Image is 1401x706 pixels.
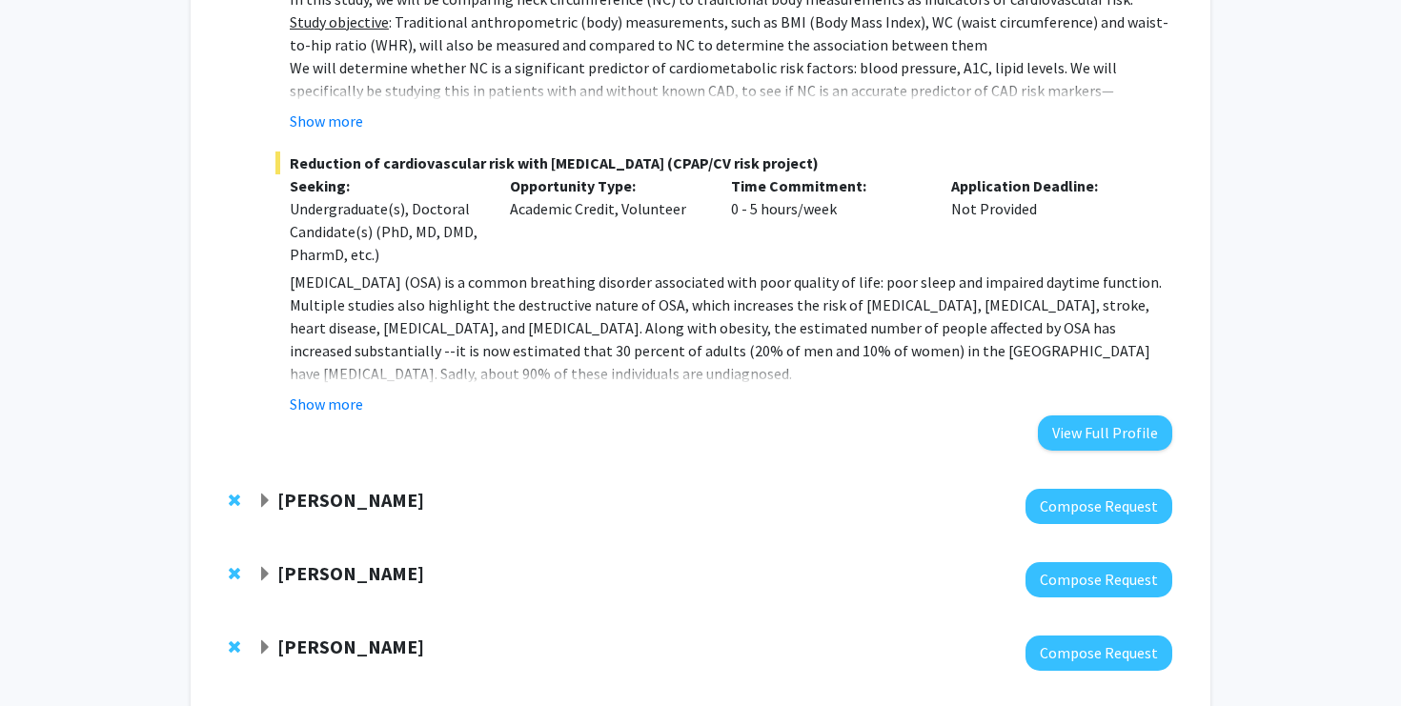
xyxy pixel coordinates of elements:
[257,640,273,656] span: Expand Danielle Tholey Bookmark
[290,197,482,266] div: Undergraduate(s), Doctoral Candidate(s) (PhD, MD, DMD, PharmD, etc.)
[290,393,363,415] button: Show more
[229,566,240,581] span: Remove Elizabeth Wright-Jin from bookmarks
[257,567,273,582] span: Expand Elizabeth Wright-Jin Bookmark
[290,174,482,197] p: Seeking:
[290,110,363,132] button: Show more
[1025,489,1172,524] button: Compose Request to Noa Herz
[951,174,1144,197] p: Application Deadline:
[717,174,938,266] div: 0 - 5 hours/week
[1038,415,1172,451] button: View Full Profile
[1025,562,1172,597] button: Compose Request to Elizabeth Wright-Jin
[510,174,702,197] p: Opportunity Type:
[277,488,424,512] strong: [PERSON_NAME]
[731,174,924,197] p: Time Commitment:
[229,639,240,655] span: Remove Danielle Tholey from bookmarks
[290,271,1172,385] p: [MEDICAL_DATA] (OSA) is a common breathing disorder associated with poor quality of life: poor sl...
[1025,635,1172,671] button: Compose Request to Danielle Tholey
[290,12,389,31] u: Study objective
[290,10,1172,56] p: : Traditional anthropometric (body) measurements, such as BMI (Body Mass Index), WC (waist circum...
[937,174,1158,266] div: Not Provided
[275,151,1172,174] span: Reduction of cardiovascular risk with [MEDICAL_DATA] (CPAP/CV risk project)
[229,493,240,508] span: Remove Noa Herz from bookmarks
[290,56,1172,125] p: We will determine whether NC is a significant predictor of cardiometabolic risk factors: blood pr...
[277,561,424,585] strong: [PERSON_NAME]
[277,635,424,658] strong: [PERSON_NAME]
[496,174,717,266] div: Academic Credit, Volunteer
[257,494,273,509] span: Expand Noa Herz Bookmark
[14,620,81,692] iframe: Chat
